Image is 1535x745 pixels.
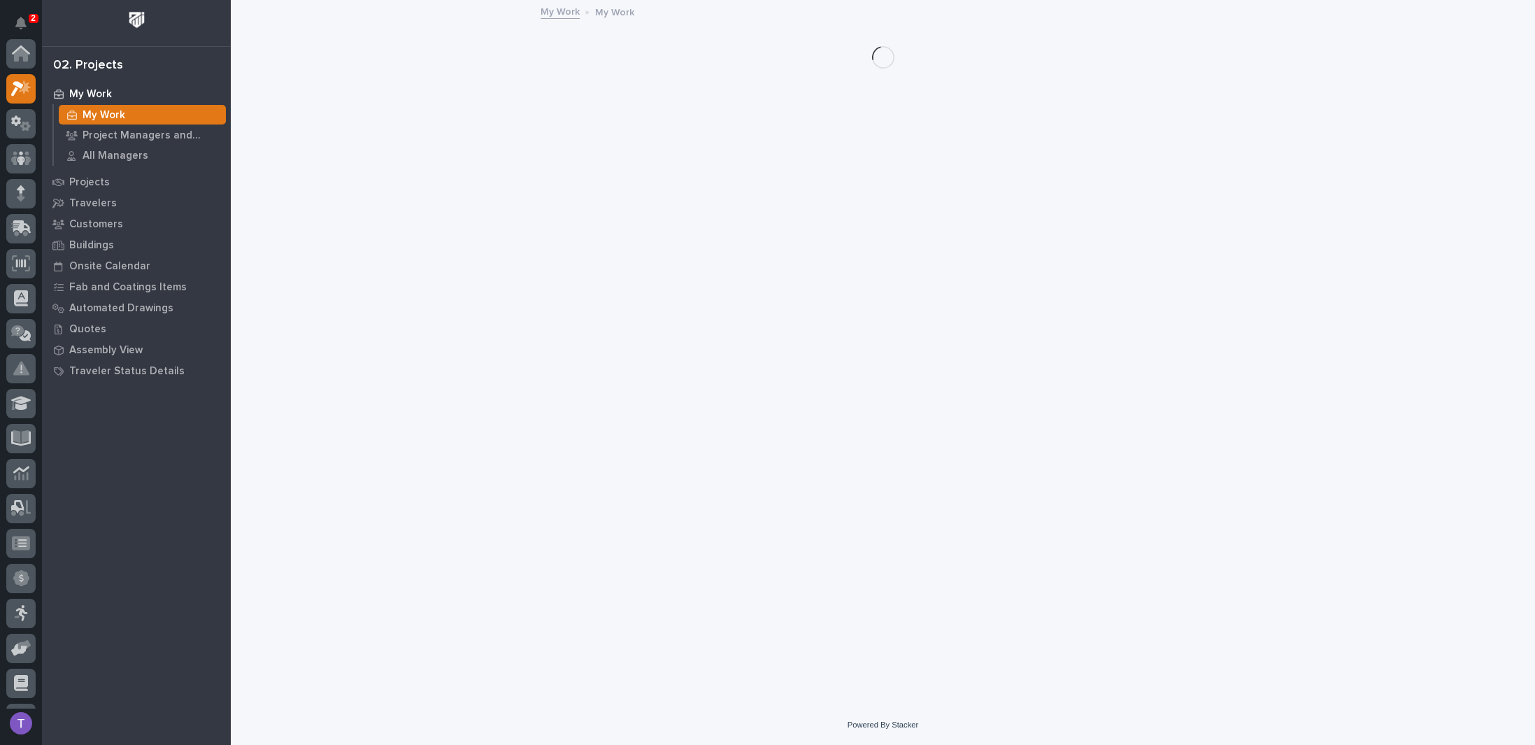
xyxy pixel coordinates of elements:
[848,721,918,729] a: Powered By Stacker
[124,7,150,33] img: Workspace Logo
[541,3,580,19] a: My Work
[54,125,231,145] a: Project Managers and Engineers
[69,365,185,378] p: Traveler Status Details
[69,260,150,273] p: Onsite Calendar
[42,276,231,297] a: Fab and Coatings Items
[69,323,106,336] p: Quotes
[54,146,231,165] a: All Managers
[31,13,36,23] p: 2
[6,8,36,38] button: Notifications
[69,176,110,189] p: Projects
[17,17,36,39] div: Notifications2
[42,83,231,104] a: My Work
[42,339,231,360] a: Assembly View
[69,239,114,252] p: Buildings
[69,281,187,294] p: Fab and Coatings Items
[42,192,231,213] a: Travelers
[42,255,231,276] a: Onsite Calendar
[69,197,117,210] p: Travelers
[69,302,173,315] p: Automated Drawings
[69,218,123,231] p: Customers
[54,105,231,125] a: My Work
[6,709,36,738] button: users-avatar
[42,171,231,192] a: Projects
[595,3,634,19] p: My Work
[69,344,143,357] p: Assembly View
[42,360,231,381] a: Traveler Status Details
[42,318,231,339] a: Quotes
[42,234,231,255] a: Buildings
[42,297,231,318] a: Automated Drawings
[83,150,148,162] p: All Managers
[83,129,220,142] p: Project Managers and Engineers
[53,58,123,73] div: 02. Projects
[42,213,231,234] a: Customers
[83,109,125,122] p: My Work
[69,88,112,101] p: My Work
